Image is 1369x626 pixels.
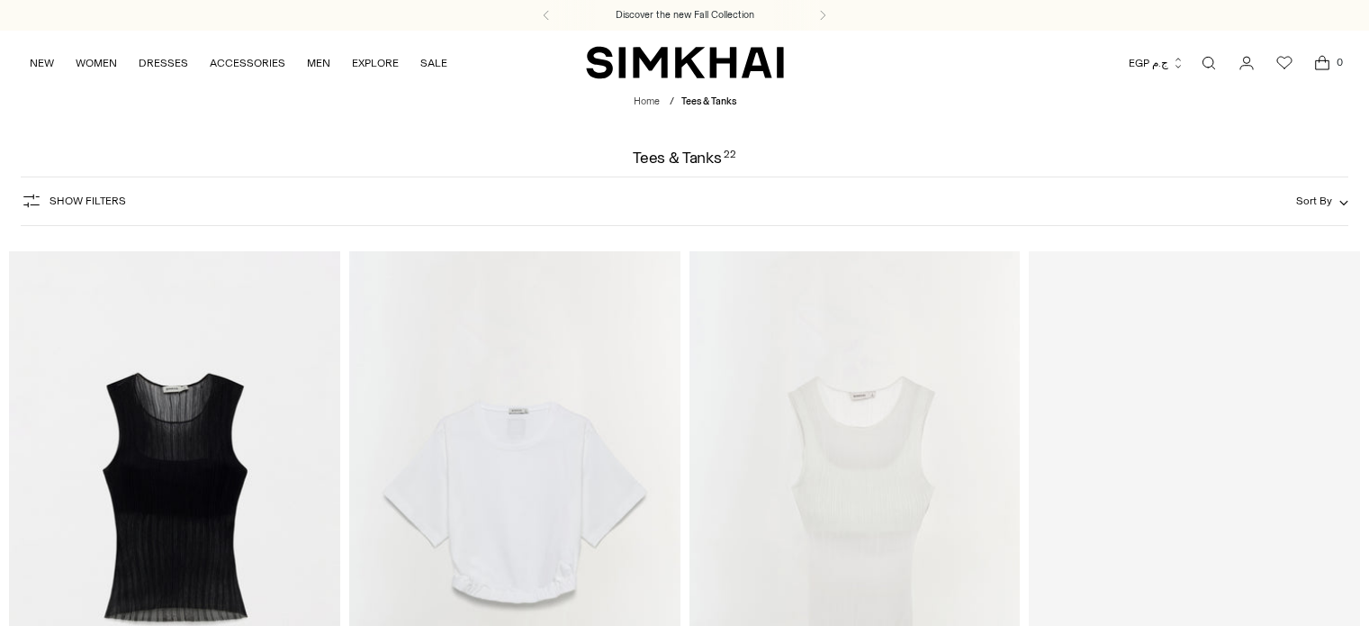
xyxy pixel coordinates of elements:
button: EGP ج.م [1129,43,1184,83]
button: Show Filters [21,186,126,215]
a: Go to the account page [1229,45,1265,81]
span: Sort By [1296,195,1332,207]
button: Sort By [1296,191,1348,211]
a: SIMKHAI [586,45,784,80]
span: Tees & Tanks [681,95,736,107]
span: Show Filters [50,195,126,207]
a: WOMEN [76,43,117,83]
div: 22 [724,150,736,166]
a: SALE [420,43,447,83]
div: / [670,95,674,110]
a: NEW [30,43,54,83]
h1: Tees & Tanks [633,150,736,166]
a: Discover the new Fall Collection [616,8,754,23]
a: Open search modal [1191,45,1227,81]
a: EXPLORE [352,43,399,83]
a: ACCESSORIES [210,43,285,83]
a: MEN [307,43,330,83]
a: Open cart modal [1304,45,1340,81]
a: DRESSES [139,43,188,83]
a: Wishlist [1266,45,1302,81]
a: Home [634,95,660,107]
nav: breadcrumbs [634,95,736,110]
span: 0 [1331,54,1347,70]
